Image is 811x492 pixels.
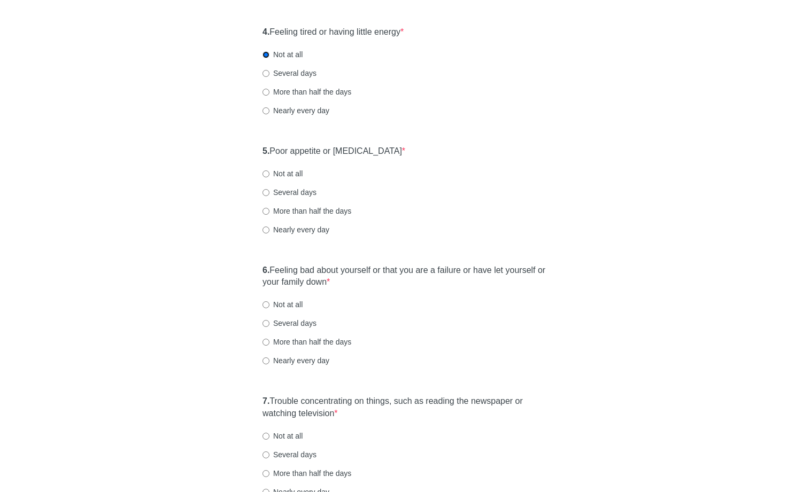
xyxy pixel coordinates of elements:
[262,449,316,460] label: Several days
[262,146,269,155] strong: 5.
[262,87,351,97] label: More than half the days
[262,51,269,58] input: Not at all
[262,70,269,77] input: Several days
[262,206,351,216] label: More than half the days
[262,337,351,347] label: More than half the days
[262,224,329,235] label: Nearly every day
[262,107,269,114] input: Nearly every day
[262,468,351,479] label: More than half the days
[262,170,269,177] input: Not at all
[262,299,303,310] label: Not at all
[262,395,549,420] label: Trouble concentrating on things, such as reading the newspaper or watching television
[262,433,269,440] input: Not at all
[262,355,329,366] label: Nearly every day
[262,301,269,308] input: Not at all
[262,451,269,458] input: Several days
[262,431,303,441] label: Not at all
[262,396,269,405] strong: 7.
[262,264,549,289] label: Feeling bad about yourself or that you are a failure or have let yourself or your family down
[262,208,269,215] input: More than half the days
[262,145,405,158] label: Poor appetite or [MEDICAL_DATA]
[262,189,269,196] input: Several days
[262,27,269,36] strong: 4.
[262,26,404,38] label: Feeling tired or having little energy
[262,320,269,327] input: Several days
[262,357,269,364] input: Nearly every day
[262,49,303,60] label: Not at all
[262,168,303,179] label: Not at all
[262,89,269,96] input: More than half the days
[262,187,316,198] label: Several days
[262,227,269,233] input: Nearly every day
[262,105,329,116] label: Nearly every day
[262,339,269,346] input: More than half the days
[262,68,316,79] label: Several days
[262,265,269,275] strong: 6.
[262,470,269,477] input: More than half the days
[262,318,316,329] label: Several days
